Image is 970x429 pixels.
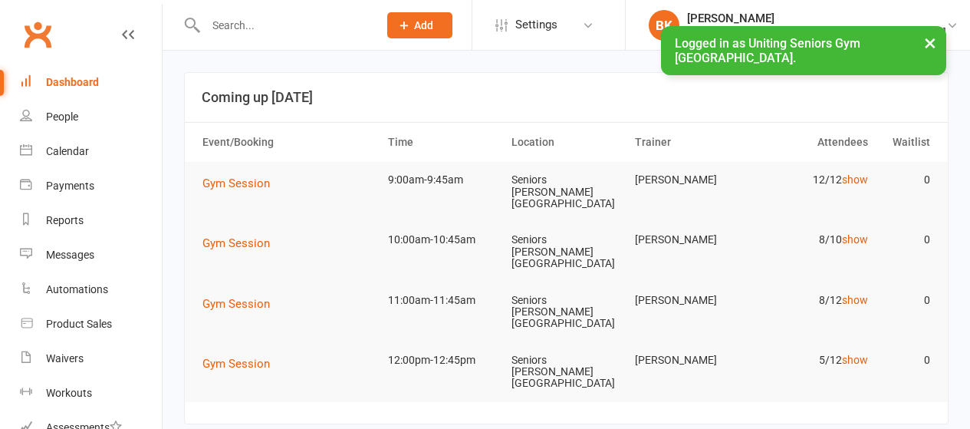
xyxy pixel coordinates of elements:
[20,134,162,169] a: Calendar
[46,318,112,330] div: Product Sales
[202,174,281,193] button: Gym Session
[842,233,868,246] a: show
[46,387,92,399] div: Workouts
[875,123,937,162] th: Waitlist
[20,203,162,238] a: Reports
[46,352,84,365] div: Waivers
[842,354,868,366] a: show
[46,249,94,261] div: Messages
[46,283,108,295] div: Automations
[387,12,452,38] button: Add
[20,307,162,342] a: Product Sales
[202,357,270,371] span: Gym Session
[381,162,505,198] td: 9:00am-9:45am
[46,214,84,226] div: Reports
[505,282,628,342] td: Seniors [PERSON_NAME][GEOGRAPHIC_DATA]
[202,355,281,373] button: Gym Session
[46,76,99,88] div: Dashboard
[687,25,946,39] div: Uniting Seniors [PERSON_NAME][GEOGRAPHIC_DATA]
[46,145,89,157] div: Calendar
[46,180,94,192] div: Payments
[751,282,875,318] td: 8/12
[875,342,937,378] td: 0
[628,342,751,378] td: [PERSON_NAME]
[381,222,505,258] td: 10:00am-10:45am
[687,12,946,25] div: [PERSON_NAME]
[201,15,367,36] input: Search...
[842,173,868,186] a: show
[675,36,860,65] span: Logged in as Uniting Seniors Gym [GEOGRAPHIC_DATA].
[18,15,57,54] a: Clubworx
[20,100,162,134] a: People
[202,295,281,313] button: Gym Session
[875,222,937,258] td: 0
[202,90,931,105] h3: Coming up [DATE]
[20,272,162,307] a: Automations
[505,123,628,162] th: Location
[751,123,875,162] th: Attendees
[505,342,628,402] td: Seniors [PERSON_NAME][GEOGRAPHIC_DATA]
[196,123,381,162] th: Event/Booking
[381,123,505,162] th: Time
[751,342,875,378] td: 5/12
[414,19,433,31] span: Add
[20,169,162,203] a: Payments
[381,282,505,318] td: 11:00am-11:45am
[20,238,162,272] a: Messages
[202,236,270,250] span: Gym Session
[20,342,162,376] a: Waivers
[875,282,937,318] td: 0
[515,8,557,42] span: Settings
[751,162,875,198] td: 12/12
[46,111,78,123] div: People
[20,376,162,411] a: Workouts
[751,222,875,258] td: 8/10
[202,177,270,190] span: Gym Session
[20,65,162,100] a: Dashboard
[202,234,281,252] button: Gym Session
[916,26,944,59] button: ×
[505,222,628,282] td: Seniors [PERSON_NAME][GEOGRAPHIC_DATA]
[842,294,868,306] a: show
[649,10,679,41] div: BK
[628,162,751,198] td: [PERSON_NAME]
[202,297,270,311] span: Gym Session
[381,342,505,378] td: 12:00pm-12:45pm
[505,162,628,222] td: Seniors [PERSON_NAME][GEOGRAPHIC_DATA]
[628,222,751,258] td: [PERSON_NAME]
[628,123,751,162] th: Trainer
[875,162,937,198] td: 0
[628,282,751,318] td: [PERSON_NAME]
